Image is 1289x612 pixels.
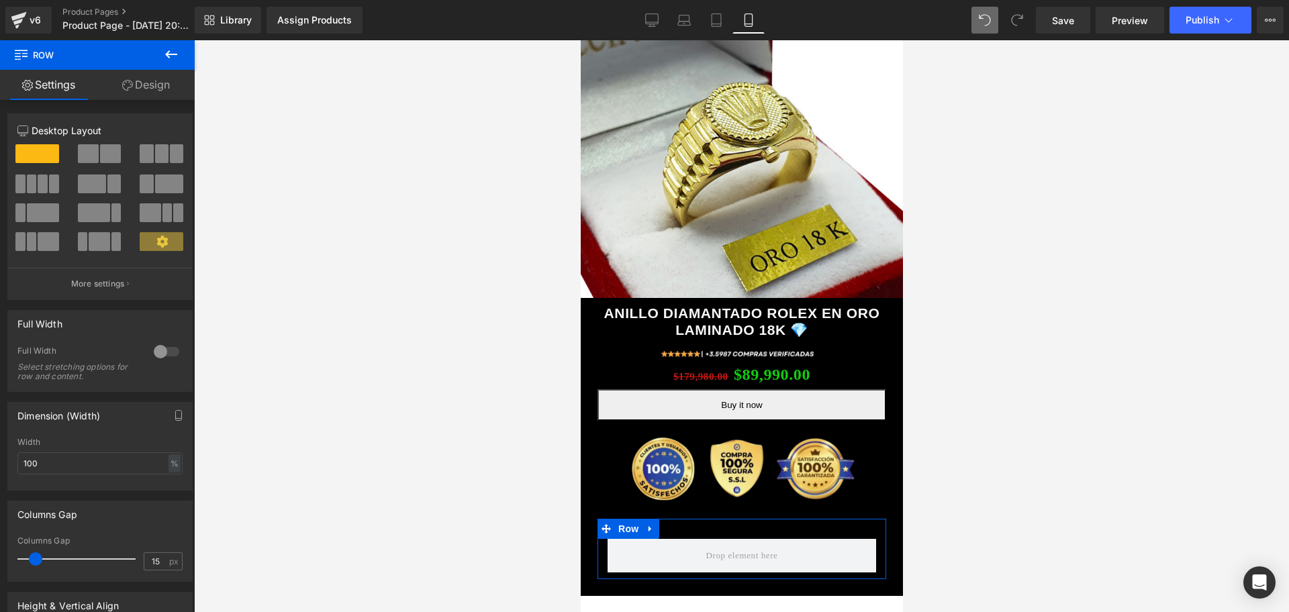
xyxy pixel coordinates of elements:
[17,438,183,447] div: Width
[17,593,119,611] div: Height & Vertical Align
[1186,15,1219,25] span: Publish
[17,501,77,520] div: Columns Gap
[1004,7,1031,34] button: Redo
[34,478,61,499] span: Row
[97,70,195,100] a: Design
[732,7,765,34] a: Mobile
[195,7,261,34] a: New Library
[1243,566,1276,599] div: Open Intercom Messenger
[17,536,183,546] div: Columns Gap
[1052,13,1074,28] span: Save
[8,268,192,299] button: More settings
[169,557,181,566] span: px
[277,15,352,25] div: Assign Products
[17,452,183,474] input: auto
[17,264,305,298] a: ANILLO DIAMANTADO ROLEX EN ORO LAMINADO 18K 💎
[1096,7,1164,34] a: Preview
[61,478,79,499] a: Expand / Collapse
[17,123,183,138] p: Desktop Layout
[17,349,305,380] button: Buy it now
[1112,13,1148,28] span: Preview
[153,320,230,349] span: $89,990.00
[636,7,668,34] a: Desktop
[668,7,700,34] a: Laptop
[93,331,148,342] span: $179,980.00
[17,311,62,329] div: Full Width
[62,7,217,17] a: Product Pages
[27,11,44,29] div: v6
[17,346,140,360] div: Full Width
[1257,7,1284,34] button: More
[62,20,191,31] span: Product Page - [DATE] 20:10:51
[17,403,100,421] div: Dimension (Width)
[169,454,181,472] div: %
[17,362,138,381] div: Select stretching options for row and content.
[13,40,148,70] span: Row
[5,7,52,34] a: v6
[71,278,125,290] p: More settings
[220,14,252,26] span: Library
[1169,7,1251,34] button: Publish
[971,7,998,34] button: Undo
[700,7,732,34] a: Tablet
